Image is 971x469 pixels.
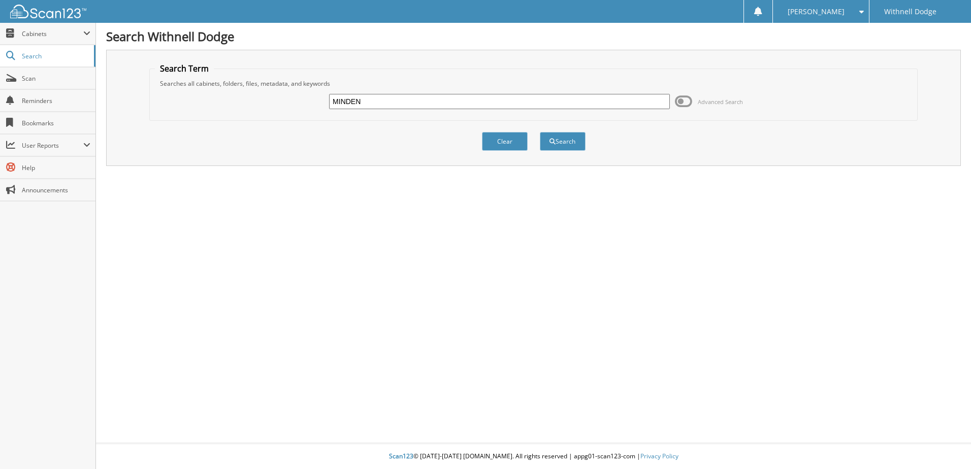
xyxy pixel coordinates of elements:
span: Advanced Search [698,98,743,106]
span: Cabinets [22,29,83,38]
button: Clear [482,132,528,151]
span: Announcements [22,186,90,194]
a: Privacy Policy [640,452,678,460]
span: Scan [22,74,90,83]
img: scan123-logo-white.svg [10,5,86,18]
button: Search [540,132,586,151]
span: Scan123 [389,452,413,460]
span: Reminders [22,96,90,105]
span: Search [22,52,89,60]
span: Bookmarks [22,119,90,127]
span: [PERSON_NAME] [788,9,845,15]
h1: Search Withnell Dodge [106,28,961,45]
legend: Search Term [155,63,214,74]
span: User Reports [22,141,83,150]
div: Searches all cabinets, folders, files, metadata, and keywords [155,79,912,88]
span: Withnell Dodge [884,9,936,15]
span: Help [22,163,90,172]
iframe: Chat Widget [920,420,971,469]
div: © [DATE]-[DATE] [DOMAIN_NAME]. All rights reserved | appg01-scan123-com | [96,444,971,469]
